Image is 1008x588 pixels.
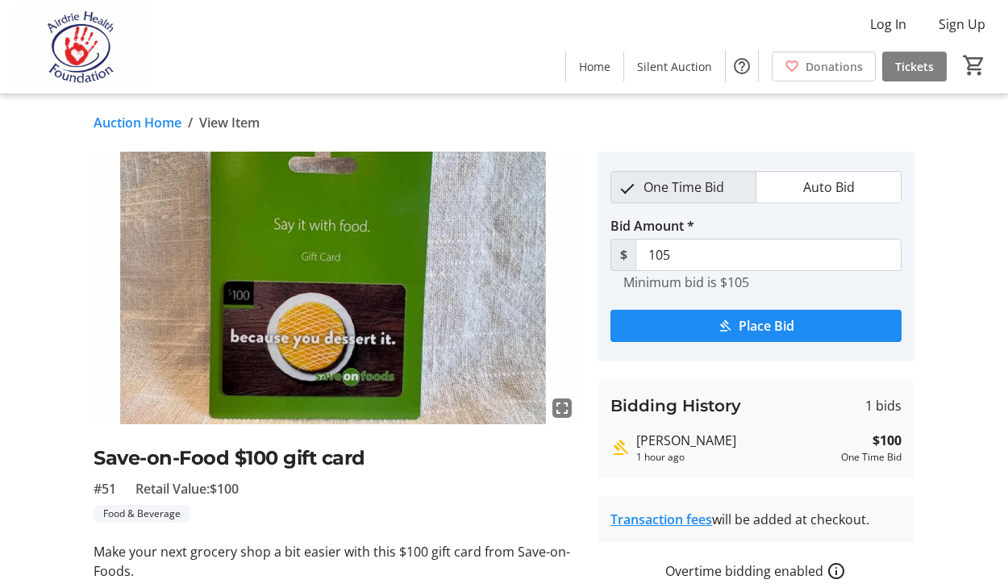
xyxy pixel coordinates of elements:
button: Help [726,50,758,82]
a: Tickets [882,52,947,81]
span: Donations [806,58,863,75]
button: Place Bid [610,310,902,342]
div: 1 hour ago [636,450,835,465]
h3: Bidding History [610,394,741,418]
button: Cart [960,51,989,80]
tr-hint: Minimum bid is $105 [623,274,749,290]
button: Log In [857,11,919,37]
a: Silent Auction [624,52,725,81]
div: [PERSON_NAME] [636,431,835,450]
span: Sign Up [939,15,985,34]
img: Image [94,152,578,424]
a: How overtime bidding works for silent auctions [827,561,846,581]
img: Airdrie Health Foundation's Logo [10,6,153,87]
span: #51 [94,479,116,498]
a: Donations [772,52,876,81]
tr-label-badge: Food & Beverage [94,505,190,523]
div: One Time Bid [841,450,902,465]
span: View Item [199,113,260,132]
h2: Save-on-Food $100 gift card [94,444,578,473]
span: One Time Bid [634,172,734,202]
span: Retail Value: $100 [135,479,239,498]
span: Auto Bid [793,172,864,202]
mat-icon: fullscreen [552,398,572,418]
span: / [188,113,193,132]
p: Make your next grocery shop a bit easier with this $100 gift card from Save-on-Foods. [94,542,578,581]
span: 1 bids [865,396,902,415]
span: Tickets [895,58,934,75]
mat-icon: Highest bid [610,438,630,457]
span: $ [610,239,636,271]
span: Place Bid [739,316,794,336]
div: will be added at checkout. [610,510,902,529]
label: Bid Amount * [610,216,694,236]
button: Sign Up [926,11,998,37]
a: Home [566,52,623,81]
span: Log In [870,15,906,34]
div: Overtime bidding enabled [598,561,914,581]
span: Silent Auction [637,58,712,75]
a: Transaction fees [610,511,712,528]
a: Auction Home [94,113,181,132]
span: Home [579,58,610,75]
strong: $100 [873,431,902,450]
